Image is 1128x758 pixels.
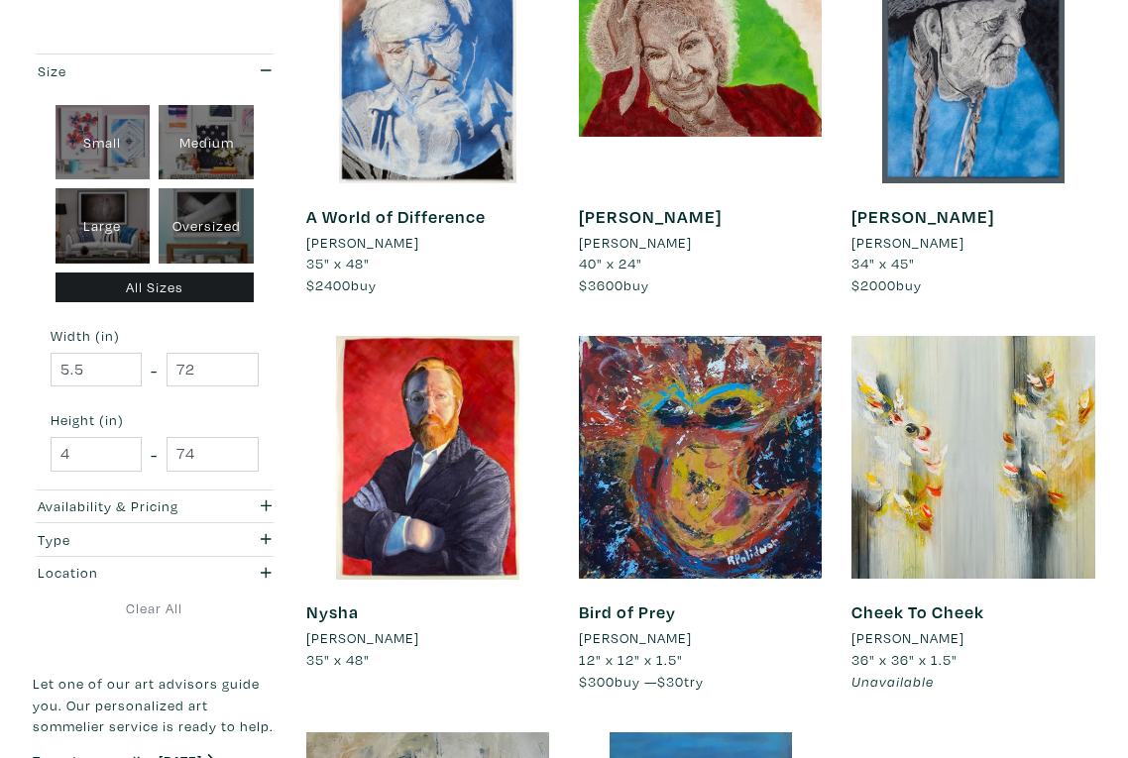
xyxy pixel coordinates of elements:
[851,600,984,623] a: Cheek To Cheek
[851,275,922,294] span: buy
[306,275,377,294] span: buy
[51,413,259,427] small: Height (in)
[306,275,351,294] span: $2400
[38,562,206,584] div: Location
[33,490,277,523] button: Availability & Pricing
[56,105,151,180] div: Small
[851,254,915,272] span: 34" x 45"
[579,672,704,691] span: buy — try
[579,232,692,254] li: [PERSON_NAME]
[151,357,158,383] span: -
[851,672,934,691] span: Unavailable
[159,188,254,264] div: Oversized
[306,232,549,254] a: [PERSON_NAME]
[851,232,964,254] li: [PERSON_NAME]
[579,627,822,649] a: [PERSON_NAME]
[851,205,994,228] a: [PERSON_NAME]
[159,105,254,180] div: Medium
[851,275,896,294] span: $2000
[38,495,206,517] div: Availability & Pricing
[38,60,206,82] div: Size
[33,523,277,556] button: Type
[851,627,964,649] li: [PERSON_NAME]
[306,600,359,623] a: Nysha
[851,627,1094,649] a: [PERSON_NAME]
[306,205,486,228] a: A World of Difference
[579,275,649,294] span: buy
[579,600,676,623] a: Bird of Prey
[657,672,684,691] span: $30
[851,650,958,669] span: 36" x 36" x 1.5"
[306,650,370,669] span: 35" x 48"
[579,232,822,254] a: [PERSON_NAME]
[51,329,259,343] small: Width (in)
[579,672,615,691] span: $300
[56,188,151,264] div: Large
[579,627,692,649] li: [PERSON_NAME]
[306,627,419,649] li: [PERSON_NAME]
[33,673,277,737] p: Let one of our art advisors guide you. Our personalized art sommelier service is ready to help.
[56,272,255,303] div: All Sizes
[33,54,277,87] button: Size
[33,557,277,590] button: Location
[306,627,549,649] a: [PERSON_NAME]
[38,529,206,551] div: Type
[851,232,1094,254] a: [PERSON_NAME]
[306,232,419,254] li: [PERSON_NAME]
[33,597,277,619] a: Clear All
[579,650,683,669] span: 12" x 12" x 1.5"
[579,275,623,294] span: $3600
[306,254,370,272] span: 35" x 48"
[579,205,722,228] a: [PERSON_NAME]
[579,254,642,272] span: 40" x 24"
[151,441,158,468] span: -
